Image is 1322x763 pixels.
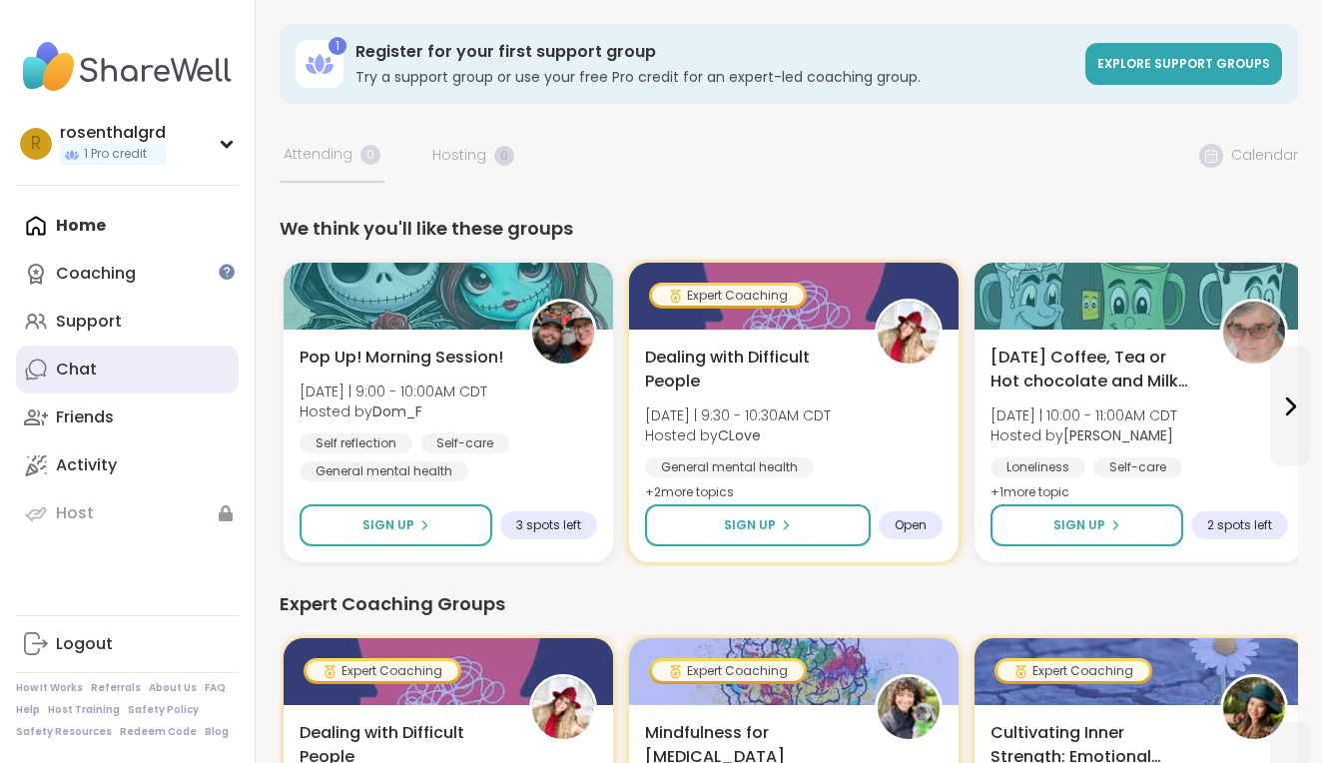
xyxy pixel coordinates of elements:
div: Expert Coaching [307,661,458,681]
b: CLove [718,425,761,445]
button: Sign Up [300,504,492,546]
img: TiffanyVL [1223,677,1285,739]
span: Sign Up [362,516,414,534]
a: Coaching [16,250,239,298]
img: CLove [532,677,594,739]
a: Help [16,703,40,717]
a: Explore support groups [1085,43,1282,85]
a: Chat [16,346,239,393]
a: Activity [16,441,239,489]
div: We think you'll like these groups [280,215,1298,243]
div: Self reflection [300,433,412,453]
span: Sign Up [724,516,776,534]
a: How It Works [16,681,83,695]
img: Susan [1223,302,1285,364]
iframe: Spotlight [219,264,235,280]
a: About Us [149,681,197,695]
div: Expert Coaching [652,286,804,306]
span: Explore support groups [1097,55,1270,72]
button: Sign Up [991,504,1183,546]
a: FAQ [205,681,226,695]
b: [PERSON_NAME] [1063,425,1173,445]
div: Expert Coaching [997,661,1149,681]
a: Logout [16,620,239,668]
b: Dom_F [372,401,422,421]
div: Friends [56,406,114,428]
h3: Try a support group or use your free Pro credit for an expert-led coaching group. [355,67,1073,87]
span: [DATE] | 10:00 - 11:00AM CDT [991,405,1177,425]
span: [DATE] | 9:30 - 10:30AM CDT [645,405,831,425]
div: Expert Coaching [652,661,804,681]
div: 1 [329,37,346,55]
img: Dom_F [532,302,594,364]
a: Blog [205,725,229,739]
span: Hosted by [645,425,831,445]
span: 2 spots left [1207,517,1272,533]
div: Host [56,502,94,524]
a: Safety Policy [128,703,199,717]
a: Host [16,489,239,537]
div: Chat [56,359,97,381]
img: CLove [878,302,940,364]
span: Hosted by [300,401,487,421]
div: Self-care [1093,457,1182,477]
a: Redeem Code [120,725,197,739]
span: Hosted by [991,425,1177,445]
span: Open [895,517,927,533]
button: Sign Up [645,504,871,546]
div: Support [56,311,122,333]
div: General mental health [645,457,814,477]
div: Coaching [56,263,136,285]
a: Referrals [91,681,141,695]
span: r [31,131,41,157]
div: Activity [56,454,117,476]
div: Loneliness [991,457,1085,477]
img: ShareWell Nav Logo [16,32,239,102]
div: Logout [56,633,113,655]
div: General mental health [300,461,468,481]
div: Expert Coaching Groups [280,590,1298,618]
span: [DATE] Coffee, Tea or Hot chocolate and Milk Club [991,346,1198,393]
a: Support [16,298,239,346]
span: [DATE] | 9:00 - 10:00AM CDT [300,381,487,401]
span: Dealing with Difficult People [645,346,853,393]
a: Safety Resources [16,725,112,739]
span: Sign Up [1053,516,1105,534]
div: rosenthalgrd [60,122,166,144]
a: Host Training [48,703,120,717]
div: Self-care [420,433,509,453]
span: Pop Up! Morning Session! [300,346,503,370]
img: CoachJennifer [878,677,940,739]
span: 1 Pro credit [84,146,147,163]
span: 3 spots left [516,517,581,533]
a: Friends [16,393,239,441]
h3: Register for your first support group [355,41,1073,63]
